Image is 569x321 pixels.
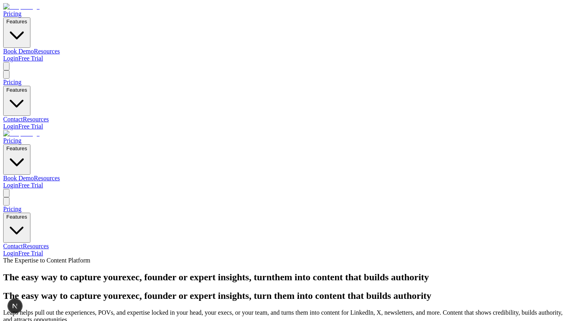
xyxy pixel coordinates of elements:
span: , turn [122,272,271,282]
a: Free Trial [18,250,43,257]
a: Resources [34,175,60,181]
button: Close menu [3,197,9,206]
a: Login [3,182,18,189]
button: Features [3,144,30,175]
a: Resources [23,243,49,249]
a: Contact [3,243,23,249]
a: Login [3,123,18,130]
a: Free Trial [18,182,43,189]
a: Book Demo [3,48,34,55]
button: Close menu [3,70,9,79]
a: Pricing [3,10,21,17]
a: Login [3,55,18,62]
span: Features [6,214,27,220]
a: Contact [3,116,23,123]
span: exec, founder or expert insights [122,272,249,282]
span: exec, founder or expert insights [122,291,249,301]
span: The easy way to capture your [3,272,122,282]
a: Free Trial [18,123,43,130]
a: Pricing [3,79,21,85]
button: Features [3,17,30,48]
span: The easy way to capture your [3,291,122,301]
button: Features [3,86,30,116]
a: Pricing [3,137,21,144]
img: Leaps Logo [3,3,40,10]
div: The Expertise to Content Platform [3,257,566,264]
img: Leaps Logo [3,130,40,137]
button: Toggle menu [3,62,9,70]
button: Toggle menu [3,189,9,197]
a: Login [3,250,18,257]
a: Resources [23,116,49,123]
a: Resources [34,48,60,55]
span: them into content that builds authority [272,272,429,282]
button: Features [3,213,30,243]
a: Book Demo [3,175,34,181]
a: Free Trial [18,55,43,62]
span: Features [6,87,27,93]
a: Pricing [3,206,21,212]
span: , turn them into content that builds authority [249,291,431,301]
